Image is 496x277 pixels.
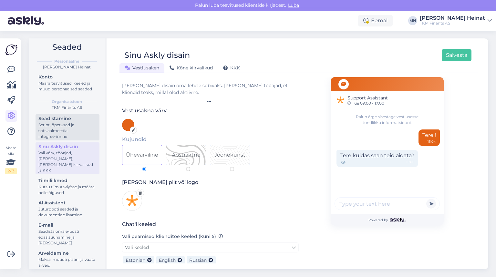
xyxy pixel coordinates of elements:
div: Script, õpetused ja sotsiaalmeedia integreerimine [38,122,97,139]
span: 15:05 [406,159,414,165]
div: AI Assistent [38,200,97,206]
div: Konto [38,74,97,80]
div: Vaata siia [5,145,17,174]
button: Salvesta [442,49,471,61]
a: E-mailSeadista oma e-posti edasisuunamine ja [PERSON_NAME] [36,221,99,247]
div: TKM Finants AS [420,21,485,26]
b: Personaalne [54,58,79,64]
div: Juturoboti seaded ja dokumentide lisamine [38,206,97,218]
div: [PERSON_NAME] Heinat [34,64,99,70]
img: Askly Logo [5,44,17,56]
input: Pattern 1Abstraktne [186,167,190,171]
div: Kutsu tiim Askly'sse ja määra neile õigused [38,184,97,196]
span: Powered by [368,218,406,222]
a: TiimiliikmedKutsu tiim Askly'sse ja määra neile õigused [36,176,99,197]
div: 2 / 3 [5,168,17,174]
div: TKM Finants AS [34,105,99,110]
span: Vestlusaken [125,65,159,71]
input: Type your text here [335,197,440,210]
label: Vali peamised klienditoe keeled (kuni 5) [122,233,223,240]
span: Luba [286,2,301,8]
span: Russian [189,257,207,263]
a: KontoMäära teavitused, keeled ja muud personaalsed seaded [36,73,99,93]
span: Tue 09:00 - 17:00 [347,101,388,105]
span: Support Assistant [347,95,388,101]
h2: Seaded [34,41,99,53]
div: [PERSON_NAME] disain oma lehele sobivaks. [PERSON_NAME] tööajad, et kliendid teaks, millal oled a... [122,82,299,96]
div: Abstraktne [172,151,201,159]
a: [PERSON_NAME] HeinatTKM Finants AS [420,15,492,26]
h5: Kujundid [122,136,299,142]
div: Tere ! [418,129,440,146]
a: Vali keeled [122,242,299,252]
div: 15:04 [428,139,436,144]
div: Tiimiliikmed [38,177,97,184]
span: Vali keeled [125,244,149,250]
input: Ühevärviline [142,167,146,171]
div: Sinu Askly disain [38,143,97,150]
span: Estonian [126,257,145,263]
h3: [PERSON_NAME] pilt või logo [122,179,299,185]
div: MH [408,16,417,25]
div: Tere kuidas saan teid aidata? [336,150,418,167]
div: Eemal [358,15,393,26]
div: E-mail [38,222,97,229]
span: Kõne kiirvalikud [170,65,213,71]
span: English [159,257,176,263]
img: Askly [390,218,406,222]
a: ArveldamineMaksa, muuda plaani ja vaata arveid [36,249,99,269]
div: Seadista oma e-posti edasisuunamine ja [PERSON_NAME] [38,229,97,246]
img: Logo preview [122,191,142,211]
a: AI AssistentJuturoboti seaded ja dokumentide lisamine [36,199,99,219]
img: Support [335,95,346,105]
div: Maksa, muuda plaani ja vaata arveid [38,257,97,268]
b: Organisatsioon [52,99,82,105]
div: Arveldamine [38,250,97,257]
div: Joonekunst [214,151,245,159]
h3: Vestlusakna värv [122,108,299,114]
div: [PERSON_NAME] Heinat [420,15,485,21]
div: Sinu Askly disain [124,49,190,61]
h3: Chat'i keeled [122,221,299,227]
div: Ühevärviline [126,151,158,159]
div: Vali värv, tööajad, [PERSON_NAME], [PERSON_NAME] kiirvalikud ja KKK [38,150,97,173]
a: Sinu Askly disainVali värv, tööajad, [PERSON_NAME], [PERSON_NAME] kiirvalikud ja KKK [36,142,99,174]
div: Seadistamine [38,115,97,122]
div: Määra teavitused, keeled ja muud personaalsed seaded [38,80,97,92]
span: Palun ärge sisestage vestlusesse tundlikku informatsiooni. [350,114,424,126]
a: SeadistamineScript, õpetused ja sotsiaalmeedia integreerimine [36,114,99,140]
span: KKK [223,65,240,71]
input: Pattern 2Joonekunst [230,167,234,171]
